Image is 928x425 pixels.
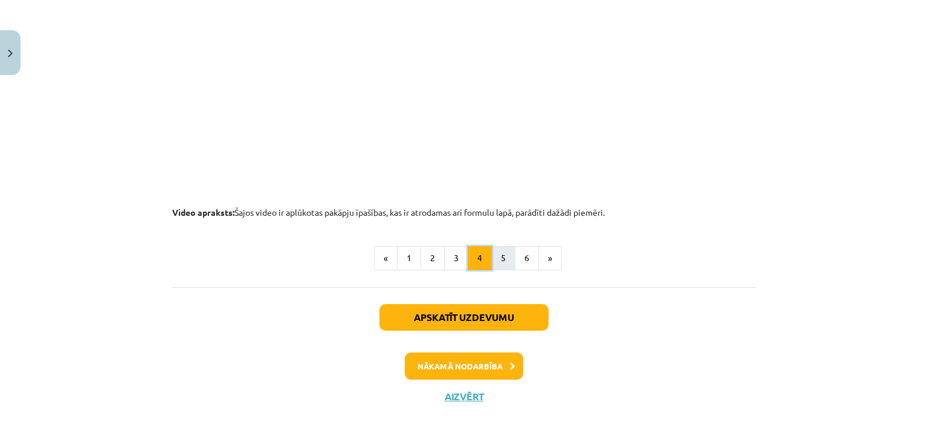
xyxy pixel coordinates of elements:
button: « [374,246,398,270]
img: icon-close-lesson-0947bae3869378f0d4975bcd49f059093ad1ed9edebbc8119c70593378902aed.svg [8,50,13,57]
nav: Page navigation example [172,246,756,270]
button: 6 [515,246,539,270]
button: Apskatīt uzdevumu [379,304,549,331]
p: Šajos video ir aplūkotas pakāpju īpašības, kas ir atrodamas arī formulu lapā, parādīti dažādi pie... [172,206,756,219]
button: 1 [397,246,421,270]
b: Video apraksts: [172,207,234,218]
button: 3 [444,246,468,270]
button: 4 [468,246,492,270]
button: Aizvērt [441,391,487,403]
button: » [538,246,562,270]
button: Nākamā nodarbība [405,352,523,380]
button: 5 [491,246,515,270]
button: 2 [420,246,445,270]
